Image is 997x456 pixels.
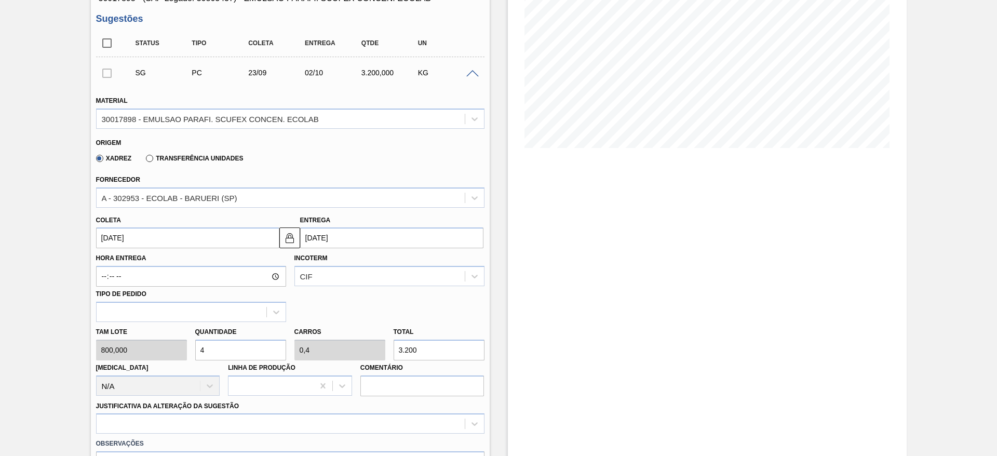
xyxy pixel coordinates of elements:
div: 3.200,000 [359,69,422,77]
label: Tipo de pedido [96,290,146,298]
label: Linha de Produção [228,364,295,371]
label: Entrega [300,217,331,224]
label: Total [394,328,414,336]
button: locked [279,227,300,248]
div: Tipo [189,39,252,47]
div: Qtde [359,39,422,47]
label: Transferência Unidades [146,155,243,162]
div: Status [133,39,196,47]
label: Fornecedor [96,176,140,183]
label: Carros [294,328,321,336]
label: Coleta [96,217,121,224]
label: [MEDICAL_DATA] [96,364,149,371]
label: Origem [96,139,122,146]
label: Hora Entrega [96,251,286,266]
label: Justificativa da Alteração da Sugestão [96,403,239,410]
label: Quantidade [195,328,237,336]
div: Entrega [302,39,365,47]
label: Material [96,97,128,104]
h3: Sugestões [96,14,484,24]
label: Tam lote [96,325,187,340]
label: Comentário [360,360,484,375]
div: Sugestão Criada [133,69,196,77]
input: dd/mm/yyyy [96,227,279,248]
input: dd/mm/yyyy [300,227,483,248]
div: CIF [300,272,313,281]
label: Xadrez [96,155,132,162]
label: Incoterm [294,254,328,262]
div: 30017898 - EMULSAO PARAFI. SCUFEX CONCEN. ECOLAB [102,114,319,123]
div: Pedido de Compra [189,69,252,77]
div: 23/09/2025 [246,69,308,77]
div: UN [415,39,478,47]
label: Observações [96,436,484,451]
div: 02/10/2025 [302,69,365,77]
div: A - 302953 - ECOLAB - BARUERI (SP) [102,193,237,202]
img: locked [284,232,296,244]
div: KG [415,69,478,77]
div: Coleta [246,39,308,47]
